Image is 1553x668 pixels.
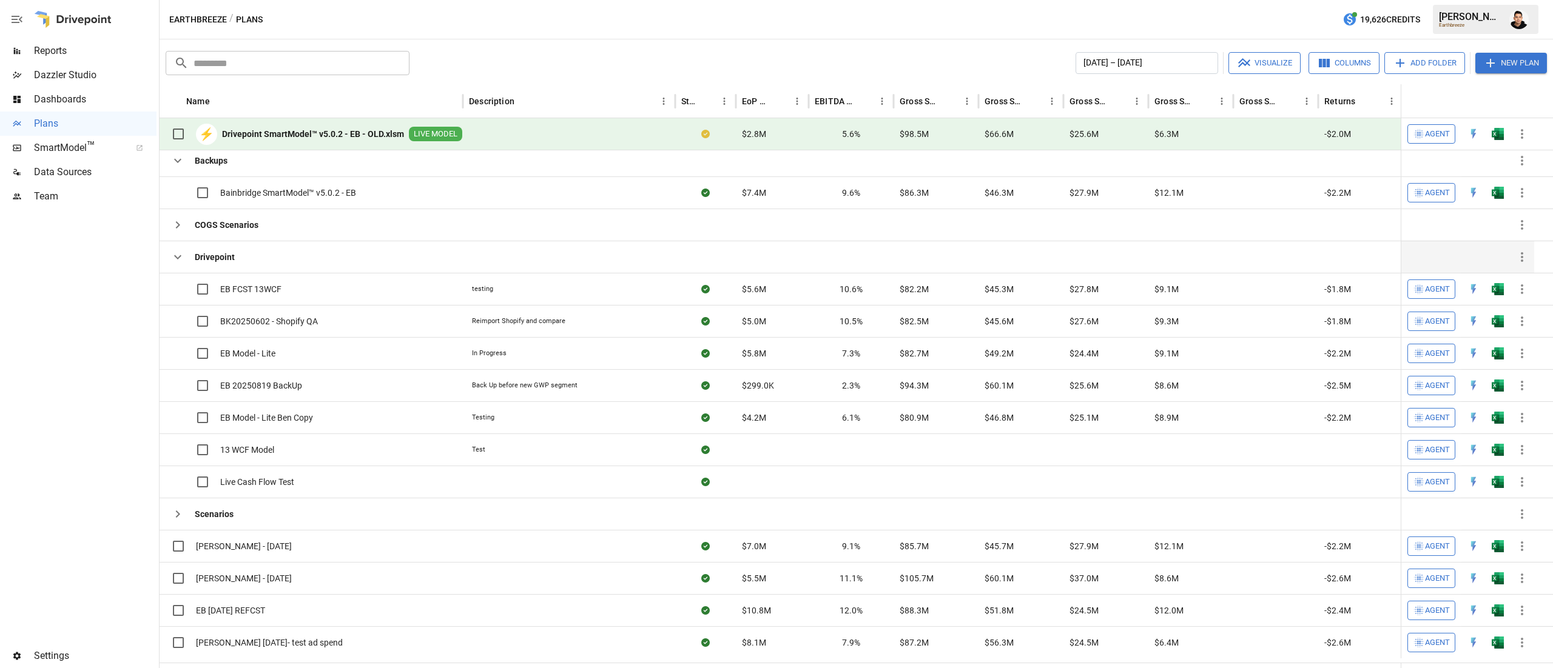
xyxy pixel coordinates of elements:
[1407,376,1455,395] button: Agent
[900,187,929,199] span: $86.3M
[1492,412,1504,424] img: excel-icon.76473adf.svg
[742,636,766,649] span: $8.1M
[169,12,227,27] button: Earthbreeze
[701,347,710,359] div: Sync complete
[1239,96,1280,106] div: Gross Sales: Retail
[1070,572,1099,584] span: $37.0M
[1492,283,1504,295] div: Open in Excel
[842,187,860,199] span: 9.6%
[1196,93,1213,110] button: Sort
[874,93,891,110] button: EBITDA Margin column menu
[857,93,874,110] button: Sort
[1228,52,1301,74] button: Visualize
[1154,540,1184,552] span: $12.1M
[1070,604,1099,616] span: $24.5M
[1467,283,1480,295] div: Open in Quick Edit
[701,540,710,552] div: Sync complete
[1070,128,1099,140] span: $25.6M
[742,379,774,392] span: $299.0K
[842,347,860,359] span: 7.3%
[196,636,343,649] span: [PERSON_NAME] [DATE]- test ad spend
[1070,379,1099,392] span: $25.6M
[1467,604,1480,616] img: quick-edit-flash.b8aec18c.svg
[742,347,766,359] span: $5.8M
[516,93,533,110] button: Sort
[900,128,929,140] span: $98.5M
[701,636,710,649] div: Sync complete
[1492,540,1504,552] div: Open in Excel
[1425,572,1450,586] span: Agent
[842,128,860,140] span: 5.6%
[1407,472,1455,492] button: Agent
[1154,283,1179,295] span: $9.1M
[1492,379,1504,392] img: excel-icon.76473adf.svg
[1467,444,1480,456] div: Open in Quick Edit
[1407,312,1455,331] button: Agent
[699,93,716,110] button: Sort
[87,139,95,154] span: ™
[220,315,318,327] span: BK20250602 - Shopify QA
[840,283,863,295] span: 10.6%
[985,96,1025,106] div: Gross Sales: DTC Online
[742,315,766,327] span: $5.0M
[1425,186,1450,200] span: Agent
[716,93,733,110] button: Status column menu
[1467,283,1480,295] img: quick-edit-flash.b8aec18c.svg
[1338,8,1425,31] button: 19,626Credits
[1492,315,1504,327] img: excel-icon.76473adf.svg
[701,572,710,584] div: Sync complete
[1467,572,1480,584] img: quick-edit-flash.b8aec18c.svg
[472,381,578,390] div: Back Up before new GWP segment
[34,68,157,82] span: Dazzler Studio
[1154,572,1179,584] span: $8.6M
[196,572,292,584] span: [PERSON_NAME] - [DATE]
[842,412,860,424] span: 6.1%
[195,508,234,520] b: Scenarios
[840,315,863,327] span: 10.5%
[1509,10,1529,29] div: Francisco Sanchez
[186,96,210,106] div: Name
[1467,128,1480,140] img: quick-edit-flash.b8aec18c.svg
[1425,282,1450,296] span: Agent
[1407,536,1455,556] button: Agent
[1070,347,1099,359] span: $24.4M
[742,128,766,140] span: $2.8M
[1467,187,1480,199] div: Open in Quick Edit
[220,187,356,199] span: Bainbridge SmartModel™ v5.0.2 - EB
[1026,93,1043,110] button: Sort
[409,129,462,140] span: LIVE MODEL
[195,155,227,167] b: Backups
[1492,540,1504,552] img: excel-icon.76473adf.svg
[1154,128,1179,140] span: $6.3M
[1324,128,1351,140] span: -$2.0M
[840,572,863,584] span: 11.1%
[196,540,292,552] span: [PERSON_NAME] - [DATE]
[1492,572,1504,584] img: excel-icon.76473adf.svg
[1492,283,1504,295] img: excel-icon.76473adf.svg
[900,315,929,327] span: $82.5M
[1467,347,1480,359] div: Open in Quick Edit
[1492,379,1504,392] div: Open in Excel
[34,189,157,204] span: Team
[985,540,1014,552] span: $45.7M
[1425,379,1450,393] span: Agent
[472,413,494,423] div: Testing
[840,604,863,616] span: 12.0%
[1467,636,1480,649] img: quick-edit-flash.b8aec18c.svg
[472,284,493,294] div: testing
[1407,569,1455,588] button: Agent
[1407,633,1455,652] button: Agent
[1467,540,1480,552] img: quick-edit-flash.b8aec18c.svg
[1492,347,1504,359] img: excel-icon.76473adf.svg
[1356,93,1373,110] button: Sort
[220,444,274,456] span: 13 WCF Model
[655,93,672,110] button: Description column menu
[985,604,1014,616] span: $51.8M
[1154,315,1179,327] span: $9.3M
[1517,93,1534,110] button: Sort
[1070,315,1099,327] span: $27.6M
[1076,52,1218,74] button: [DATE] – [DATE]
[196,604,265,616] span: EB [DATE] REFCST
[985,128,1014,140] span: $66.6M
[942,93,958,110] button: Sort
